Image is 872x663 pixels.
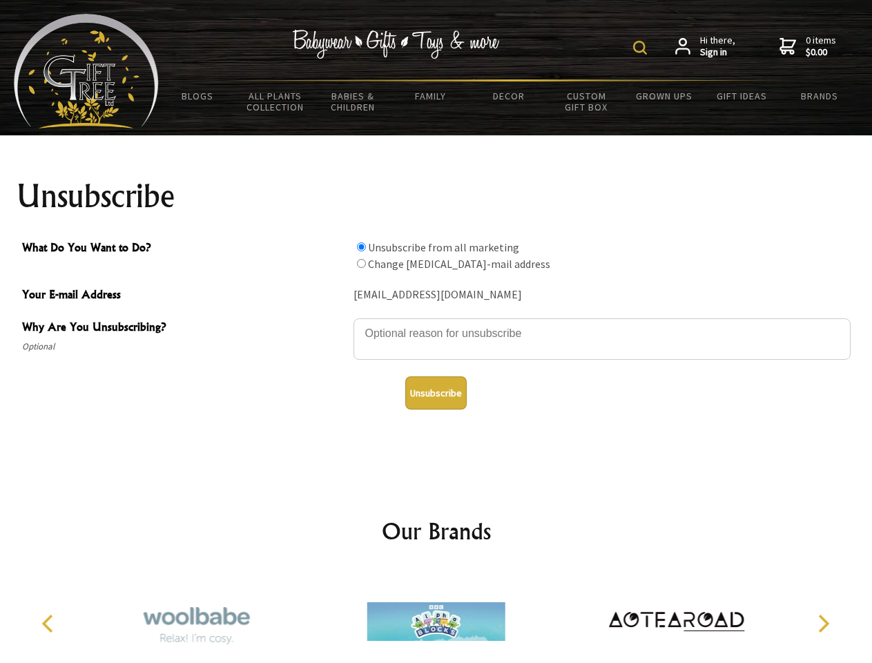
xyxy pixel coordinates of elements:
button: Previous [35,608,65,639]
span: What Do You Want to Do? [22,239,347,259]
img: Babyware - Gifts - Toys and more... [14,14,159,128]
a: Custom Gift Box [548,81,626,122]
a: Decor [469,81,548,110]
h2: Our Brands [28,515,845,548]
img: product search [633,41,647,55]
span: Why Are You Unsubscribing? [22,318,347,338]
span: 0 items [806,34,836,59]
a: Family [392,81,470,110]
a: 0 items$0.00 [779,35,836,59]
label: Unsubscribe from all marketing [368,240,519,254]
textarea: Why Are You Unsubscribing? [353,318,851,360]
a: Brands [781,81,859,110]
a: All Plants Collection [237,81,315,122]
a: Babies & Children [314,81,392,122]
strong: $0.00 [806,46,836,59]
span: Optional [22,338,347,355]
input: What Do You Want to Do? [357,259,366,268]
button: Unsubscribe [405,376,467,410]
a: BLOGS [159,81,237,110]
span: Hi there, [700,35,735,59]
a: Grown Ups [625,81,703,110]
span: Your E-mail Address [22,286,347,306]
button: Next [808,608,838,639]
h1: Unsubscribe [17,180,856,213]
strong: Sign in [700,46,735,59]
a: Gift Ideas [703,81,781,110]
label: Change [MEDICAL_DATA]-mail address [368,257,550,271]
input: What Do You Want to Do? [357,242,366,251]
img: Babywear - Gifts - Toys & more [293,30,500,59]
a: Hi there,Sign in [675,35,735,59]
div: [EMAIL_ADDRESS][DOMAIN_NAME] [353,285,851,306]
